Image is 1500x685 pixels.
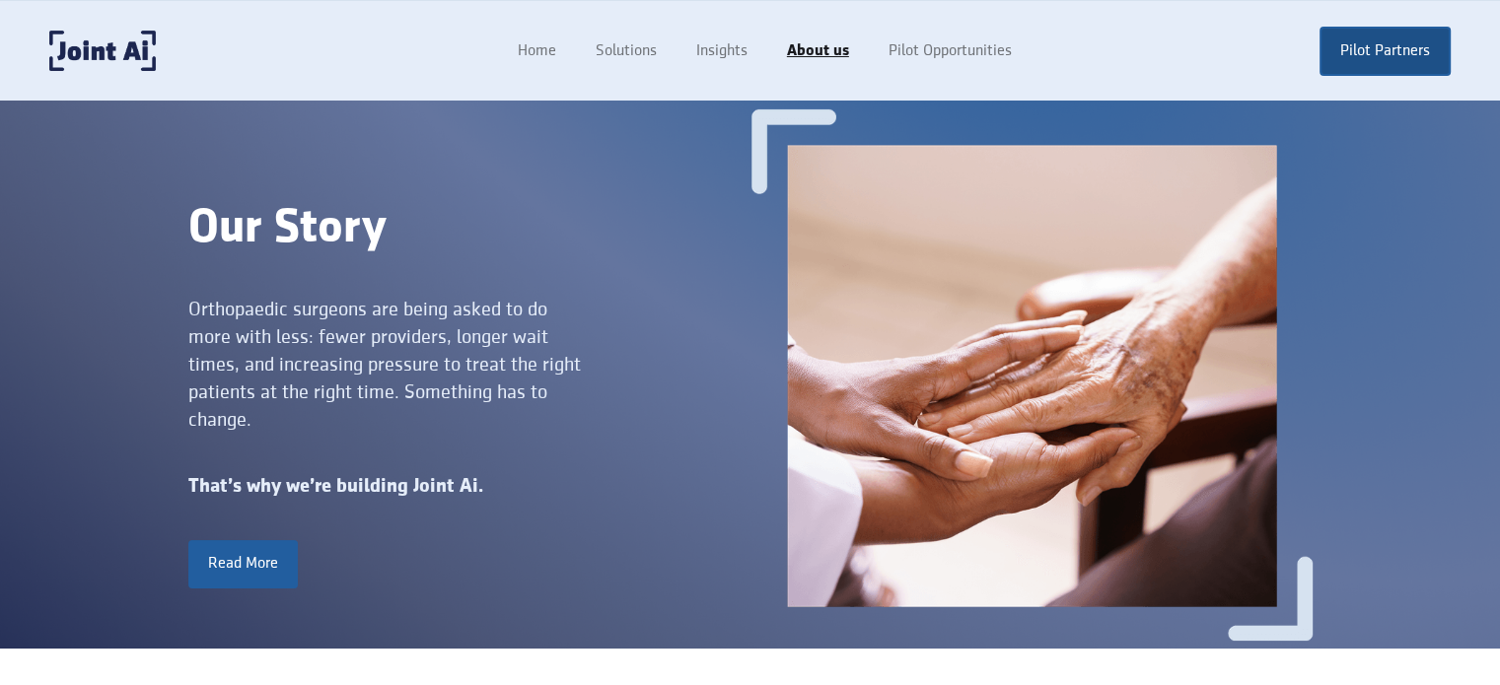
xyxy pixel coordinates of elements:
div: Orthopaedic surgeons are being asked to do more with less: fewer providers, longer wait times, an... [188,296,582,434]
a: Home [498,33,576,70]
a: Pilot Opportunities [869,33,1032,70]
a: About us [767,33,869,70]
a: Solutions [576,33,677,70]
a: Read More [188,540,298,587]
div: Our Story [188,201,750,256]
div: That’s why we’re building Joint Ai. [188,473,750,501]
a: Pilot Partners [1320,27,1451,76]
a: Insights [677,33,767,70]
a: home [49,31,156,71]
